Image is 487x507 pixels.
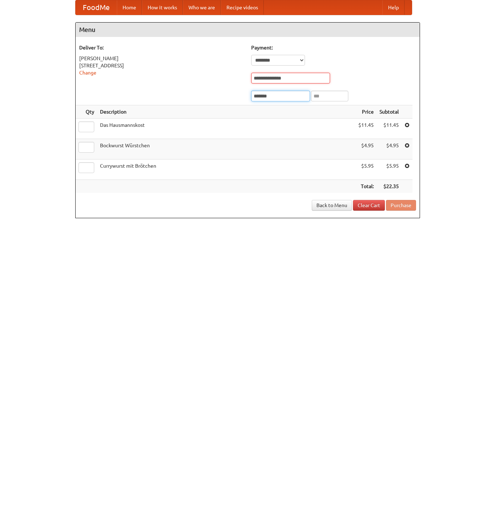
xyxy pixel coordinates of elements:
a: Recipe videos [221,0,264,15]
h4: Menu [76,23,420,37]
td: Das Hausmannskost [97,119,355,139]
a: FoodMe [76,0,117,15]
td: $4.95 [377,139,402,159]
td: $11.45 [355,119,377,139]
td: $11.45 [377,119,402,139]
a: Back to Menu [312,200,352,211]
th: Price [355,105,377,119]
td: $5.95 [355,159,377,180]
td: $5.95 [377,159,402,180]
div: [PERSON_NAME] [79,55,244,62]
a: Who we are [183,0,221,15]
button: Purchase [386,200,416,211]
th: Qty [76,105,97,119]
a: Help [382,0,405,15]
th: $22.35 [377,180,402,193]
th: Total: [355,180,377,193]
td: $4.95 [355,139,377,159]
div: [STREET_ADDRESS] [79,62,244,69]
a: How it works [142,0,183,15]
h5: Payment: [251,44,416,51]
a: Change [79,70,96,76]
td: Bockwurst Würstchen [97,139,355,159]
td: Currywurst mit Brötchen [97,159,355,180]
h5: Deliver To: [79,44,244,51]
th: Description [97,105,355,119]
th: Subtotal [377,105,402,119]
a: Clear Cart [353,200,385,211]
a: Home [117,0,142,15]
